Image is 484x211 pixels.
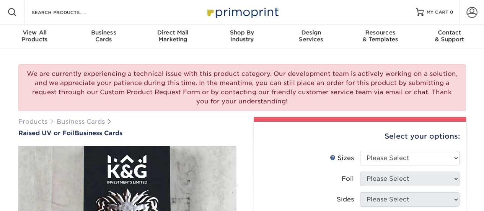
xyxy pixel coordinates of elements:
h1: Business Cards [18,129,236,137]
a: Direct MailMarketing [138,25,207,49]
img: Primoprint [204,4,280,20]
div: Select your options: [260,122,460,151]
span: Shop By [207,29,277,36]
div: Services [277,29,346,43]
span: Resources [346,29,415,36]
div: We are currently experiencing a technical issue with this product category. Our development team ... [18,64,466,111]
span: Direct Mail [138,29,207,36]
div: Sides [337,195,354,204]
span: Business [69,29,139,36]
div: Foil [342,174,354,183]
a: BusinessCards [69,25,139,49]
div: & Support [415,29,484,43]
span: Design [277,29,346,36]
div: Industry [207,29,277,43]
a: Resources& Templates [346,25,415,49]
span: 0 [450,10,453,15]
a: Business Cards [57,118,105,125]
a: Shop ByIndustry [207,25,277,49]
a: Raised UV or FoilBusiness Cards [18,129,236,137]
a: Products [18,118,47,125]
span: Contact [415,29,484,36]
div: & Templates [346,29,415,43]
div: Sizes [330,154,354,163]
input: SEARCH PRODUCTS..... [31,8,106,17]
div: Marketing [138,29,207,43]
a: DesignServices [277,25,346,49]
div: Cards [69,29,139,43]
span: Raised UV or Foil [18,129,75,137]
span: MY CART [427,9,448,16]
a: Contact& Support [415,25,484,49]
